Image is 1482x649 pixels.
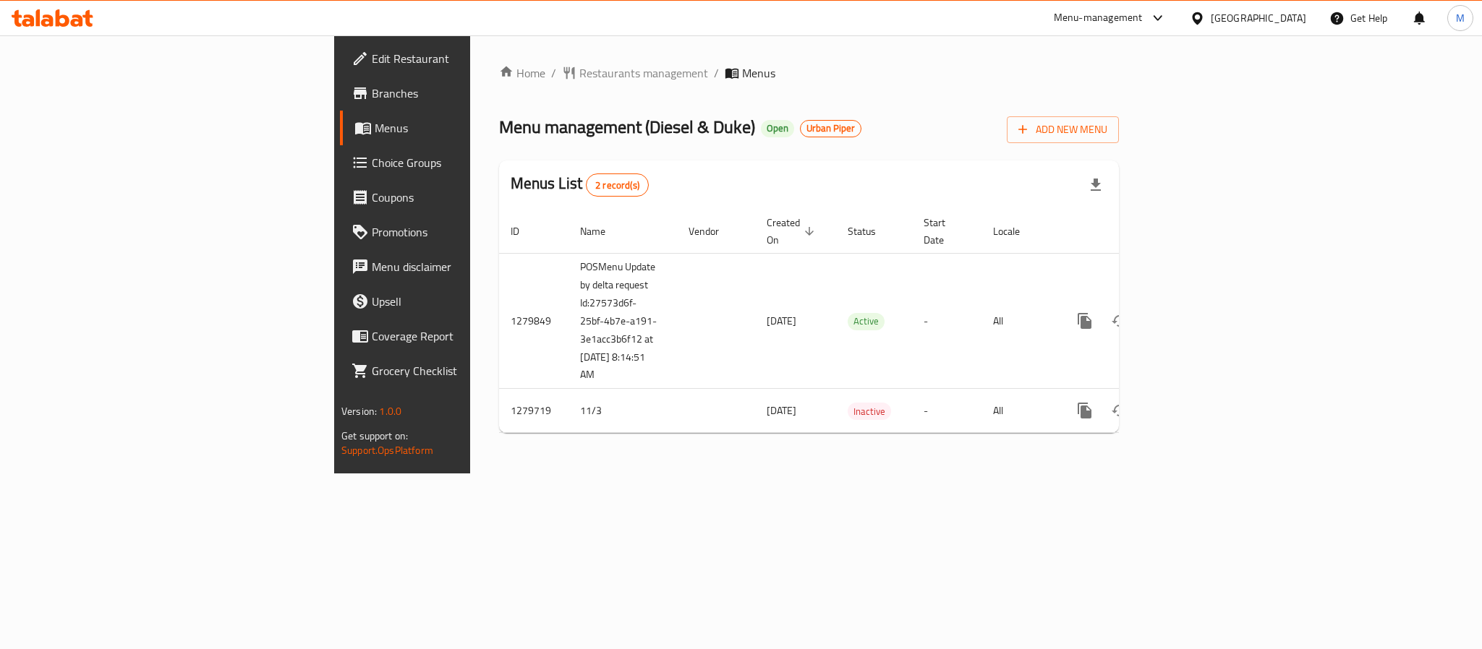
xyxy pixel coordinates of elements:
[340,319,582,353] a: Coverage Report
[511,223,538,240] span: ID
[372,50,570,67] span: Edit Restaurant
[340,111,582,145] a: Menus
[1018,121,1107,139] span: Add New Menu
[1068,304,1102,338] button: more
[1211,10,1306,26] div: [GEOGRAPHIC_DATA]
[689,223,738,240] span: Vendor
[372,258,570,275] span: Menu disclaimer
[1007,116,1119,143] button: Add New Menu
[372,293,570,310] span: Upsell
[375,119,570,137] span: Menus
[993,223,1039,240] span: Locale
[801,122,861,134] span: Urban Piper
[714,64,719,82] li: /
[587,179,648,192] span: 2 record(s)
[341,441,433,460] a: Support.OpsPlatform
[341,402,377,421] span: Version:
[580,223,624,240] span: Name
[848,403,891,420] div: Inactive
[372,154,570,171] span: Choice Groups
[568,389,677,433] td: 11/3
[848,313,885,330] div: Active
[767,311,796,330] span: [DATE]
[579,64,708,82] span: Restaurants management
[761,122,794,134] span: Open
[340,41,582,76] a: Edit Restaurant
[912,253,981,389] td: -
[340,76,582,111] a: Branches
[912,389,981,433] td: -
[341,426,408,445] span: Get support on:
[1056,210,1218,254] th: Actions
[568,253,677,389] td: POSMenu Update by delta request Id:27573d6f-25bf-4b7e-a191-3e1acc3b6f12 at [DATE] 8:14:51 AM
[1068,393,1102,428] button: more
[379,402,401,421] span: 1.0.0
[981,253,1056,389] td: All
[848,223,895,240] span: Status
[372,223,570,241] span: Promotions
[981,389,1056,433] td: All
[767,214,819,249] span: Created On
[340,180,582,215] a: Coupons
[742,64,775,82] span: Menus
[499,64,1119,82] nav: breadcrumb
[340,353,582,388] a: Grocery Checklist
[1078,168,1113,202] div: Export file
[372,362,570,379] span: Grocery Checklist
[1456,10,1465,26] span: M
[372,327,570,345] span: Coverage Report
[340,284,582,319] a: Upsell
[848,313,885,330] span: Active
[562,64,708,82] a: Restaurants management
[340,249,582,284] a: Menu disclaimer
[761,120,794,137] div: Open
[586,173,649,197] div: Total records count
[848,403,891,420] span: Inactive
[499,111,755,143] span: Menu management ( Diesel & Duke )
[924,214,964,249] span: Start Date
[372,85,570,102] span: Branches
[511,173,649,197] h2: Menus List
[1102,304,1137,338] button: Change Status
[372,189,570,206] span: Coupons
[1054,9,1143,27] div: Menu-management
[340,215,582,249] a: Promotions
[767,401,796,420] span: [DATE]
[1102,393,1137,428] button: Change Status
[340,145,582,180] a: Choice Groups
[499,210,1218,434] table: enhanced table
